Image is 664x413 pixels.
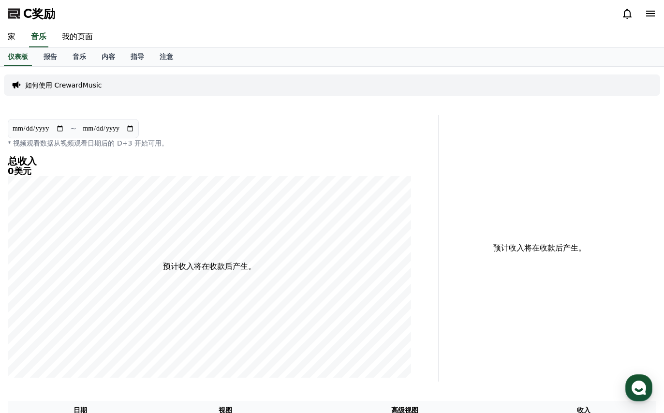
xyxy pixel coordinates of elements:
[163,262,256,271] font: 预计收入将在收款后产生。
[31,32,46,41] font: 音乐
[25,80,102,90] a: 如何使用 CrewardMusic
[8,32,15,41] font: 家
[160,53,173,60] font: 注意
[8,53,28,60] font: 仪表板
[8,166,31,176] font: 0美元
[44,53,57,60] font: 报告
[131,53,144,60] font: 指导
[23,7,55,20] font: C奖励
[70,124,76,133] font: ~
[73,53,86,60] font: 音乐
[152,48,181,66] a: 注意
[8,155,37,167] font: 总收入
[29,27,48,47] a: 音乐
[36,48,65,66] a: 报告
[54,27,101,47] a: 我的页面
[65,48,94,66] a: 音乐
[123,48,152,66] a: 指导
[94,48,123,66] a: 内容
[8,6,55,21] a: C奖励
[62,32,93,41] font: 我的页面
[4,48,32,66] a: 仪表板
[25,81,102,89] font: 如何使用 CrewardMusic
[493,243,586,252] font: 预计收入将在收款后产生。
[102,53,115,60] font: 内容
[8,139,168,147] font: * 视频观看数据从视频观看日期后的 D+3 开始可用。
